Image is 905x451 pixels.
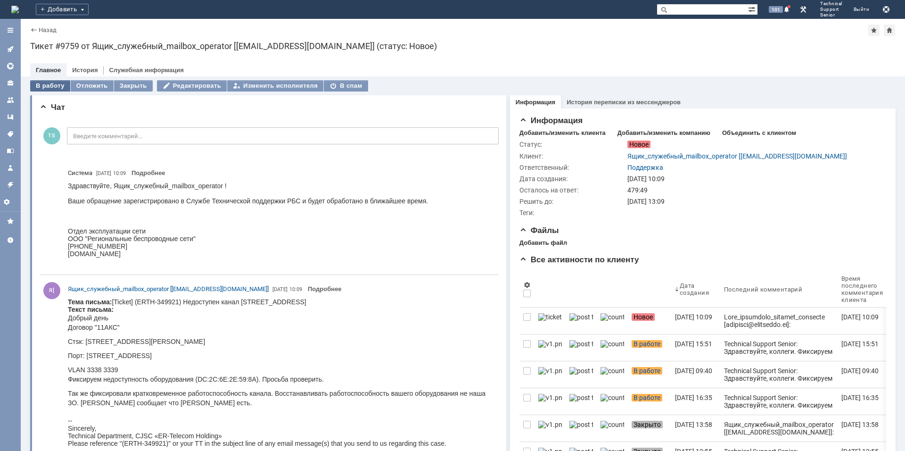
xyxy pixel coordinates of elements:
[538,367,562,375] img: v1.png
[538,421,562,428] img: v1.png
[11,6,19,13] img: logo
[566,361,597,388] a: post ticket.png
[3,177,18,192] a: Правила автоматизации
[3,42,18,57] a: Активности
[39,26,57,33] a: Назад
[569,421,593,428] img: post ticket.png
[597,415,628,442] a: counter.png
[628,334,671,361] a: В работе
[748,4,757,13] span: Расширенный поиск
[601,367,624,375] img: counter.png
[601,313,624,321] img: counter.png
[519,226,559,235] span: Файлы
[884,25,895,36] div: Сделать домашней страницей
[567,99,681,106] a: История переписки из мессенджеров
[519,209,625,217] div: Теги:
[841,394,879,401] div: [DATE] 16:35
[3,75,18,91] a: Клиенты
[798,4,809,15] a: Перейти в интерфейс администратора
[569,394,593,401] img: post ticket.png
[68,168,92,178] span: Система
[632,340,662,348] span: В работе
[68,284,269,294] a: Ящик_служебный_mailbox_operator [[EMAIL_ADDRESS][DOMAIN_NAME]]
[519,198,625,205] div: Решить до:
[720,388,838,415] a: Technical Support Senior: Здравствуйте, коллеги. Фиксируем недоступность приемного оборудования, ...
[820,12,842,18] span: Senior
[109,67,183,74] a: Служебная информация
[535,361,566,388] a: v1.png
[597,334,628,361] a: counter.png
[838,361,894,388] a: [DATE] 09:40
[68,285,269,292] span: Ящик_служебный_mailbox_operator [[EMAIL_ADDRESS][DOMAIN_NAME]]
[597,388,628,415] a: counter.png
[113,170,126,176] span: 10:09
[722,129,796,137] div: Объединить с клиентом
[597,308,628,334] a: counter.png
[628,388,671,415] a: В работе
[601,421,624,428] img: counter.png
[569,313,593,321] img: post ticket.png
[3,160,18,175] a: Мой профиль
[272,286,288,292] span: [DATE]
[519,186,625,194] div: Осталось на ответ:
[597,361,628,388] a: counter.png
[516,99,555,106] a: Информация
[3,92,18,108] a: Команды и агенты
[523,281,531,289] span: Настройки
[519,129,606,137] div: Добавить/изменить клиента
[519,239,567,247] div: Добавить файл
[627,186,880,194] div: 479:49
[675,421,712,428] div: [DATE] 13:58
[535,334,566,361] a: v1.png
[617,129,710,137] div: Добавить/изменить компанию
[601,340,624,348] img: counter.png
[289,286,302,292] span: 10:09
[632,394,662,401] span: В работе
[11,6,19,13] a: Перейти на домашнюю страницу
[632,421,663,428] span: Закрыто
[566,334,597,361] a: post ticket.png
[841,275,883,303] div: Время последнего комментария клиента
[671,271,720,308] th: Дата создания
[519,175,625,183] div: Дата создания:
[769,6,783,13] span: 101
[519,116,583,125] span: Информация
[535,388,566,415] a: v1.png
[566,388,597,415] a: post ticket.png
[880,4,892,15] button: Сохранить лог
[671,308,720,334] a: [DATE] 10:09
[3,109,18,125] a: Шаблоны комментариев
[566,308,597,334] a: post ticket.png
[838,334,894,361] a: [DATE] 15:51
[36,4,89,15] div: Добавить
[671,361,720,388] a: [DATE] 09:40
[724,286,802,293] div: Последний комментарий
[627,141,650,148] span: Новое
[671,388,720,415] a: [DATE] 16:35
[538,340,562,348] img: v1.png
[627,152,847,160] a: Ящик_служебный_mailbox_operator [[EMAIL_ADDRESS][DOMAIN_NAME]]
[68,169,92,176] span: Система
[720,415,838,442] a: Ящик_служебный_mailbox_operator [[EMAIL_ADDRESS][DOMAIN_NAME]]: Тема письма: [Ticket] ([STREET_AD...
[538,394,562,401] img: v1.png
[3,143,18,159] a: База знаний
[96,170,111,176] span: [DATE]
[632,367,662,375] span: В работе
[538,313,562,321] img: ticket_notification.png
[627,164,663,171] a: Поддержка
[868,25,880,36] div: Добавить в избранное
[671,334,720,361] a: [DATE] 15:51
[820,1,842,7] span: Technical
[628,361,671,388] a: В работе
[3,58,18,74] a: Общая аналитика
[535,415,566,442] a: v1.png
[40,103,65,112] span: Чат
[627,198,665,205] span: [DATE] 13:09
[535,308,566,334] a: ticket_notification.png
[838,388,894,415] a: [DATE] 16:35
[3,198,18,206] span: Настройки
[628,308,671,334] a: Новое
[569,340,593,348] img: post ticket.png
[569,367,593,375] img: post ticket.png
[841,367,879,375] div: [DATE] 09:40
